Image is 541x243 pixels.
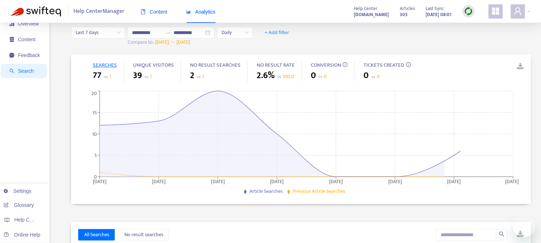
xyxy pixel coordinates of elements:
[329,177,343,186] tspan: [DATE]
[9,21,14,26] span: signal
[4,202,34,208] a: Glossary
[376,72,379,81] span: 0
[94,151,97,159] tspan: 5
[426,11,451,19] strong: [DATE] 08:01
[447,177,461,186] tspan: [DATE]
[92,109,97,117] tspan: 15
[84,231,109,239] span: All Searches
[249,187,283,195] span: Article Searches
[144,73,148,80] span: vs
[93,177,106,186] tspan: [DATE]
[4,188,32,194] a: Settings
[293,187,345,195] span: Previous Article Searches
[152,177,166,186] tspan: [DATE]
[354,5,378,13] span: Help Center
[354,10,389,19] a: [DOMAIN_NAME]
[513,7,522,15] span: user
[18,68,34,74] span: Search
[197,73,201,80] span: vs
[133,61,174,70] span: UNIQUE VISITORS
[104,73,108,80] span: vs
[165,30,171,35] span: to
[91,89,97,97] tspan: 20
[277,73,281,80] span: vs
[141,9,146,14] span: book
[92,130,97,138] tspan: 10
[73,5,124,18] span: Help Center Manager
[354,11,389,19] strong: [DOMAIN_NAME]
[512,214,535,237] iframe: Button to launch messaging window
[150,72,152,81] span: 1
[92,61,117,70] span: SEARCHES
[211,177,225,186] tspan: [DATE]
[11,6,61,16] img: Swifteq
[491,7,500,15] span: appstore
[92,69,101,82] span: 77
[256,61,294,70] span: NO RESULT RATE
[94,173,97,181] tspan: 0
[165,30,171,35] span: swap-right
[75,27,120,38] span: Last 7 days
[78,229,115,240] button: All Searches
[186,9,215,15] span: Analytics
[170,38,175,46] span: →
[109,72,111,81] span: 1
[190,69,194,82] span: 2
[426,5,444,13] span: Last Sync
[324,72,327,81] span: 0
[133,69,142,82] span: 39
[256,69,274,82] span: 2.6%
[141,9,167,15] span: Content
[464,7,473,16] img: sync.dc5367851b00ba804db3.png
[186,9,191,14] span: area-chart
[499,231,504,237] span: search
[155,38,169,46] span: [DATE]
[310,61,341,70] span: CONVERSION
[310,69,315,82] span: 0
[270,177,284,186] tspan: [DATE]
[9,53,14,58] span: message
[364,69,369,82] span: 0
[388,177,402,186] tspan: [DATE]
[18,52,40,58] span: Feedback
[221,27,248,38] span: Daily
[190,61,240,70] span: NO RESULT SEARCHES
[18,21,39,27] span: Overview
[259,27,295,38] button: + Add filter
[9,68,14,73] span: search
[128,38,154,46] span: Compare to:
[400,5,415,13] span: Articles
[118,229,169,240] button: No result searches
[318,73,322,80] span: vs
[14,217,44,223] span: Help Centers
[283,72,294,81] span: 100.0
[364,61,404,70] span: TICKETS CREATED
[505,177,519,186] tspan: [DATE]
[18,37,35,42] span: Content
[9,37,14,42] span: container
[400,11,408,19] strong: 305
[124,231,163,239] span: No result searches
[176,38,190,46] span: [DATE]
[202,72,204,81] span: 1
[4,232,40,238] a: Online Help
[265,28,289,37] span: + Add filter
[371,73,375,80] span: vs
